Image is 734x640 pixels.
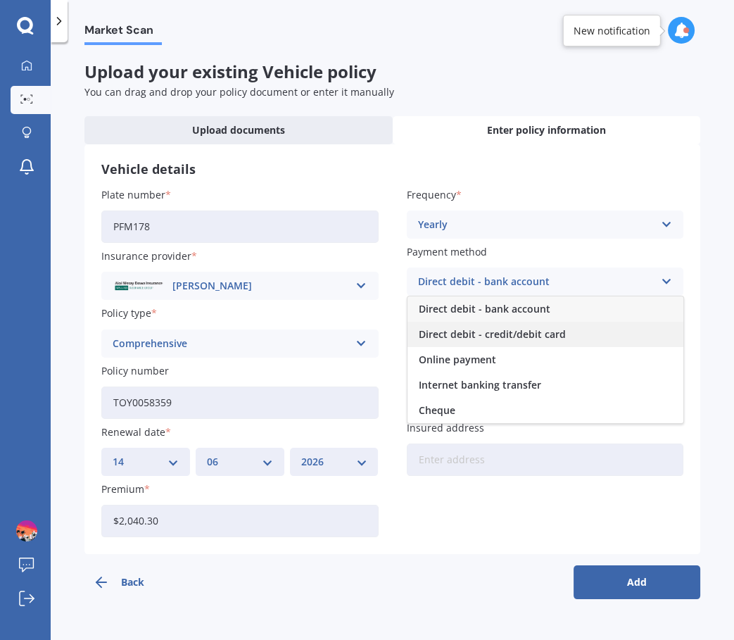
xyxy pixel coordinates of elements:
span: Insurance provider [101,249,191,263]
span: Premium [101,482,144,496]
span: Insured address [407,421,484,434]
span: Cheque [419,406,455,415]
span: Internet banking transfer [419,380,541,390]
img: AIOI.png [113,276,165,296]
span: Upload your existing Vehicle policy [84,60,377,83]
div: New notification [574,24,650,38]
div: Direct debit - bank account [418,274,654,289]
span: Market Scan [84,23,162,42]
input: Enter amount [101,505,379,537]
span: Direct debit - bank account [419,304,550,314]
span: You can drag and drop your policy document or enter it manually [84,85,394,99]
span: Online payment [419,355,496,365]
span: Enter policy information [487,123,606,137]
input: Enter plate number [101,211,379,243]
button: Back [84,565,211,599]
div: Yearly [418,217,654,232]
span: Plate number [101,188,165,201]
span: Frequency [407,188,456,201]
span: Renewal date [101,425,165,439]
span: Policy type [101,307,151,320]
input: Enter address [407,444,684,476]
input: Enter policy number [101,387,379,419]
div: Comprehensive [113,336,349,351]
button: Add [574,565,700,599]
span: Direct debit - credit/debit card [419,330,566,339]
img: ACg8ocJKH_cSf-osN3Wh1X8OapTOHQvUONyDNstskY4ME8URM2E-v-wC=s96-c [16,520,37,541]
h3: Vehicle details [101,161,683,177]
span: Upload documents [192,123,285,137]
span: Payment method [407,245,487,258]
div: [PERSON_NAME] [113,278,349,294]
span: Policy number [101,364,169,377]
